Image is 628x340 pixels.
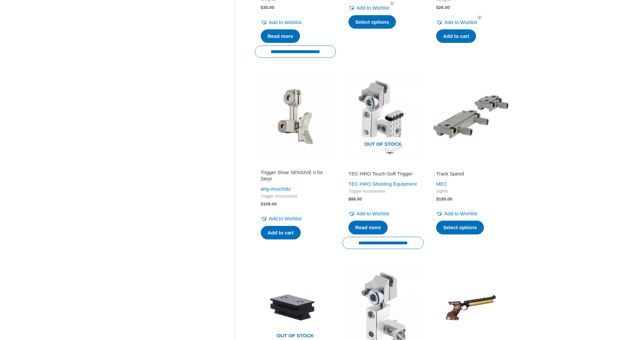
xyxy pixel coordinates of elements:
[269,216,302,221] span: Add to Wishlist
[261,201,277,206] bdi: 109.00
[261,194,330,199] span: Trigger Accessories
[357,5,389,11] span: Add to Wishlist
[348,189,418,194] span: Trigger Accessories
[261,186,291,192] a: ahg-Anschütz
[348,181,417,187] a: TEC-HRO Shooting Equipment
[430,76,511,157] img: Track Speed
[261,5,274,10] bdi: 35.00
[436,189,505,194] span: Sights
[261,201,263,206] span: $
[436,181,447,187] a: MEC
[357,211,389,216] span: Add to Wishlist
[348,170,418,177] h2: TEC-HRO Touch-Soft Trigger
[477,15,482,20] span: 2
[436,161,505,169] iframe: Customer reviews powered by Trustpilot
[348,170,418,179] a: TEC-HRO Touch-Soft Trigger
[347,137,419,152] span: Out of stock
[436,197,452,201] bdi: 185.00
[261,169,330,185] a: Trigger Shoe SENSIVE II for Steyr
[343,76,424,157] a: Out of stock
[348,15,396,29] a: Select options for “TEC-HRO Touch Trigger”
[348,161,418,169] iframe: Customer reviews powered by Trustpilot
[436,170,505,179] a: Track Speed
[436,5,450,10] bdi: 26.00
[389,1,395,6] span: 1
[261,169,330,182] h2: Trigger Shoe SENSIVE II for Steyr
[348,209,389,218] a: Add to Wishlist
[348,3,389,13] a: Add to Wishlist
[436,18,477,27] a: Add to Wishlist
[261,18,302,27] a: Add to Wishlist
[444,211,477,216] span: Add to Wishlist
[269,19,302,25] span: Add to Wishlist
[444,19,477,25] span: Add to Wishlist
[261,5,263,10] span: $
[436,221,484,234] a: Select options for “Track Speed”
[348,221,388,234] a: Read more about “TEC-HRO Touch-Soft Trigger”
[436,29,476,43] a: Add to cart: “TEC-HRO Puck, rail weight 155g”
[261,226,301,240] a: Add to cart: “Trigger Shoe SENSIVE II for Steyr”
[261,161,330,169] iframe: Customer reviews powered by Trustpilot
[255,76,336,157] img: Trigger Shoe SENSIVE II for Steyr
[261,29,300,43] a: Read more about “TEC-HRO Puck 2.0, rail weight 170 g”
[261,214,302,223] a: Add to Wishlist
[348,197,351,201] span: $
[436,209,477,218] a: Add to Wishlist
[436,170,505,177] h2: Track Speed
[343,76,424,157] img: TEC-HRO Touch-Soft Trigger
[348,197,362,201] bdi: 88.00
[436,197,439,201] span: $
[436,5,439,10] span: $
